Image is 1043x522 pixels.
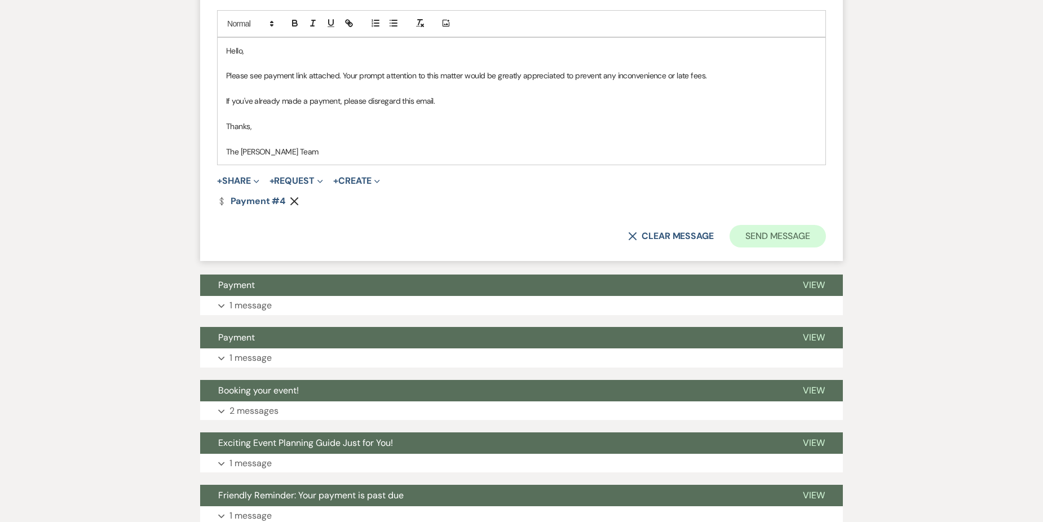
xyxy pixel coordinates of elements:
[333,176,380,185] button: Create
[628,232,714,241] button: Clear message
[785,380,843,401] button: View
[785,485,843,506] button: View
[730,225,826,247] button: Send Message
[333,176,338,185] span: +
[200,454,843,473] button: 1 message
[217,176,222,185] span: +
[226,46,244,56] span: Hello,
[218,331,255,343] span: Payment
[218,489,404,501] span: Friendly Reminder: Your payment is past due
[200,380,785,401] button: Booking your event!
[229,298,272,313] p: 1 message
[226,70,706,81] span: Please see payment link attached. Your prompt attention to this matter would be greatly appreciat...
[226,96,435,106] span: If you've already made a payment, please disregard this email.
[226,121,251,131] span: Thanks,
[200,401,843,421] button: 2 messages
[785,327,843,348] button: View
[200,327,785,348] button: Payment
[218,279,255,291] span: Payment
[803,384,825,396] span: View
[229,351,272,365] p: 1 message
[200,485,785,506] button: Friendly Reminder: Your payment is past due
[803,489,825,501] span: View
[803,279,825,291] span: View
[226,147,319,157] span: The [PERSON_NAME] Team
[218,437,393,449] span: Exciting Event Planning Guide Just for You!
[269,176,275,185] span: +
[803,331,825,343] span: View
[229,404,279,418] p: 2 messages
[200,296,843,315] button: 1 message
[217,176,259,185] button: Share
[217,197,285,206] a: Payment #4
[785,275,843,296] button: View
[200,432,785,454] button: Exciting Event Planning Guide Just for You!
[200,348,843,368] button: 1 message
[785,432,843,454] button: View
[269,176,323,185] button: Request
[218,384,299,396] span: Booking your event!
[803,437,825,449] span: View
[229,456,272,471] p: 1 message
[200,275,785,296] button: Payment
